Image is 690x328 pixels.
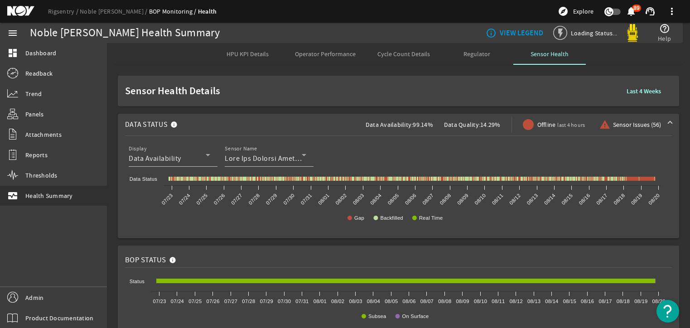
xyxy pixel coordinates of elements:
[439,193,452,206] text: 08/08
[619,83,668,99] button: Last 4 Weeks
[129,154,181,163] span: Data Availability
[404,193,417,206] text: 08/06
[508,193,521,206] text: 08/12
[331,299,344,304] text: 08/02
[613,120,661,129] span: Sensor Issues (56)
[130,279,145,284] text: Status
[491,193,504,206] text: 08/11
[627,87,661,96] b: Last 4 Weeks
[125,114,181,135] mat-panel-title: Data Status
[80,7,149,15] a: Noble [PERSON_NAME]
[482,25,547,41] button: VIEW LEGEND
[420,299,434,304] text: 08/07
[419,215,443,221] text: Real Time
[571,29,617,37] span: Loading Status...
[413,121,433,129] span: 99.14%
[531,51,569,57] span: Sensor Health
[314,299,327,304] text: 08/01
[578,193,591,206] text: 08/16
[573,7,593,16] span: Explore
[438,299,451,304] text: 08/08
[130,176,157,182] text: Data Status
[188,299,202,304] text: 07/25
[25,191,73,200] span: Health Summary
[421,193,434,206] text: 08/07
[213,193,226,206] text: 07/26
[560,193,574,206] text: 08/15
[527,299,540,304] text: 08/13
[557,121,585,129] span: last 4 hours
[265,193,278,206] text: 07/29
[385,299,398,304] text: 08/05
[125,256,166,265] span: BOP Status
[492,299,505,304] text: 08/11
[634,299,647,304] text: 08/19
[7,48,18,58] mat-icon: dashboard
[30,29,220,38] div: Noble [PERSON_NAME] Health Summary
[510,299,523,304] text: 08/12
[7,28,18,39] mat-icon: menu
[207,299,220,304] text: 07/26
[25,150,48,159] span: Reports
[659,23,670,34] mat-icon: help_outline
[500,29,543,38] b: VIEW LEGEND
[658,34,671,43] span: Help
[463,51,490,57] span: Regulator
[48,7,80,15] a: Rigsentry
[349,299,362,304] text: 08/03
[543,193,556,206] text: 08/14
[595,193,608,206] text: 08/17
[295,51,356,57] span: Operator Performance
[526,193,539,206] text: 08/13
[118,135,679,238] div: Data StatusData Availability:99.14%Data Quality:14.29%Offlinelast 4 hoursSensor Issues (56)
[645,6,656,17] mat-icon: support_agent
[227,51,269,57] span: HPU KPI Details
[626,7,636,16] button: 89
[118,114,679,135] mat-expansion-panel-header: Data StatusData Availability:99.14%Data Quality:14.29%Offlinelast 4 hoursSensor Issues (56)
[25,69,53,78] span: Readback
[377,51,430,57] span: Cycle Count Details
[354,215,364,221] text: Gap
[171,299,184,304] text: 07/24
[125,87,616,96] span: Sensor Health Details
[295,299,309,304] text: 07/31
[230,193,243,206] text: 07/27
[149,7,198,15] a: BOP Monitoring
[402,314,429,319] text: On Surface
[473,193,487,206] text: 08/10
[334,193,347,206] text: 08/02
[656,300,679,323] button: Open Resource Center
[178,193,191,206] text: 07/24
[537,120,585,130] span: Offline
[299,193,313,206] text: 07/31
[402,299,415,304] text: 08/06
[25,48,56,58] span: Dashboard
[25,110,44,119] span: Panels
[25,130,62,139] span: Attachments
[486,28,493,39] mat-icon: info_outline
[160,193,174,206] text: 07/23
[630,193,643,206] text: 08/19
[369,193,382,206] text: 08/04
[480,121,501,129] span: 14.29%
[282,193,295,206] text: 07/30
[153,299,166,304] text: 07/23
[25,314,93,323] span: Product Documentation
[247,193,261,206] text: 07/28
[474,299,487,304] text: 08/10
[25,171,58,180] span: Thresholds
[225,145,257,152] mat-label: Sensor Name
[224,299,237,304] text: 07/27
[7,190,18,201] mat-icon: monitor_heart
[623,24,642,42] img: Yellowpod.svg
[599,119,607,130] mat-icon: warning
[368,314,386,319] text: Subsea
[456,299,469,304] text: 08/09
[198,7,217,16] a: Health
[652,299,665,304] text: 08/20
[317,193,330,206] text: 08/01
[545,299,558,304] text: 08/14
[366,121,413,129] span: Data Availability:
[242,299,255,304] text: 07/28
[581,299,594,304] text: 08/16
